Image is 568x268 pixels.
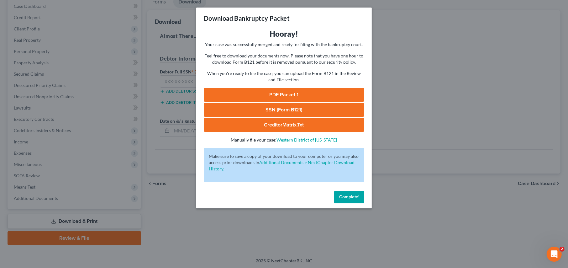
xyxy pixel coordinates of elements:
[204,88,364,102] a: PDF Packet 1
[547,247,562,262] iframe: Intercom live chat
[209,153,359,172] p: Make sure to save a copy of your download to your computer or you may also access prior downloads in
[204,53,364,65] p: Feel free to download your documents now. Please note that you have one hour to download Form B12...
[204,14,290,23] h3: Download Bankruptcy Packet
[204,70,364,83] p: When you're ready to file the case, you can upload the Form B121 in the Review and File section.
[204,29,364,39] h3: Hooray!
[334,191,364,203] button: Complete!
[560,247,565,252] span: 2
[204,41,364,48] p: Your case was successfully merged and ready for filing with the bankruptcy court.
[277,137,337,142] a: Western District of [US_STATE]
[204,137,364,143] p: Manually file your case:
[339,194,359,200] span: Complete!
[204,118,364,132] a: CreditorMatrix.txt
[209,160,355,171] a: Additional Documents > NextChapter Download History.
[204,103,364,117] a: SSN (Form B121)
